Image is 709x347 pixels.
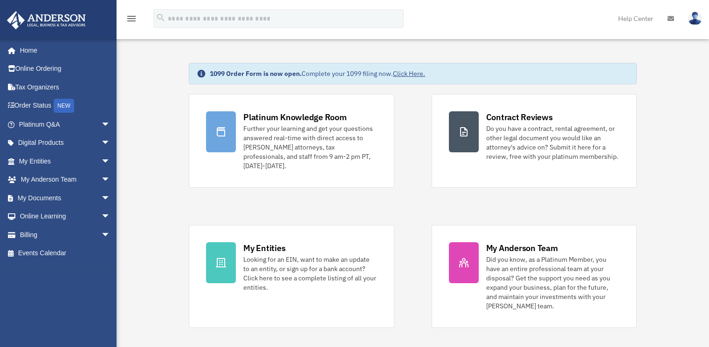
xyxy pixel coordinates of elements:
i: search [156,13,166,23]
a: My Anderson Teamarrow_drop_down [7,170,124,189]
a: Tax Organizers [7,78,124,96]
a: Digital Productsarrow_drop_down [7,134,124,152]
a: My Entitiesarrow_drop_down [7,152,124,170]
img: User Pic [688,12,702,25]
a: Click Here. [393,69,425,78]
a: menu [126,16,137,24]
a: Events Calendar [7,244,124,263]
a: Billingarrow_drop_down [7,225,124,244]
div: Did you know, as a Platinum Member, you have an entire professional team at your disposal? Get th... [486,255,620,311]
span: arrow_drop_down [101,115,120,134]
strong: 1099 Order Form is now open. [210,69,302,78]
img: Anderson Advisors Platinum Portal [4,11,89,29]
div: Further your learning and get your questions answered real-time with direct access to [PERSON_NAM... [243,124,377,170]
span: arrow_drop_down [101,225,120,245]
span: arrow_drop_down [101,152,120,171]
a: Online Ordering [7,60,124,78]
div: Do you have a contract, rental agreement, or other legal document you would like an attorney's ad... [486,124,620,161]
span: arrow_drop_down [101,189,120,208]
div: Platinum Knowledge Room [243,111,347,123]
span: arrow_drop_down [101,170,120,190]
div: My Anderson Team [486,242,558,254]
a: My Anderson Team Did you know, as a Platinum Member, you have an entire professional team at your... [432,225,637,328]
a: My Documentsarrow_drop_down [7,189,124,207]
div: My Entities [243,242,285,254]
div: Looking for an EIN, want to make an update to an entity, or sign up for a bank account? Click her... [243,255,377,292]
a: My Entities Looking for an EIN, want to make an update to an entity, or sign up for a bank accoun... [189,225,394,328]
a: Contract Reviews Do you have a contract, rental agreement, or other legal document you would like... [432,94,637,188]
span: arrow_drop_down [101,207,120,226]
a: Order StatusNEW [7,96,124,116]
a: Platinum Q&Aarrow_drop_down [7,115,124,134]
a: Home [7,41,120,60]
a: Platinum Knowledge Room Further your learning and get your questions answered real-time with dire... [189,94,394,188]
i: menu [126,13,137,24]
span: arrow_drop_down [101,134,120,153]
div: Complete your 1099 filing now. [210,69,425,78]
a: Online Learningarrow_drop_down [7,207,124,226]
div: Contract Reviews [486,111,553,123]
div: NEW [54,99,74,113]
